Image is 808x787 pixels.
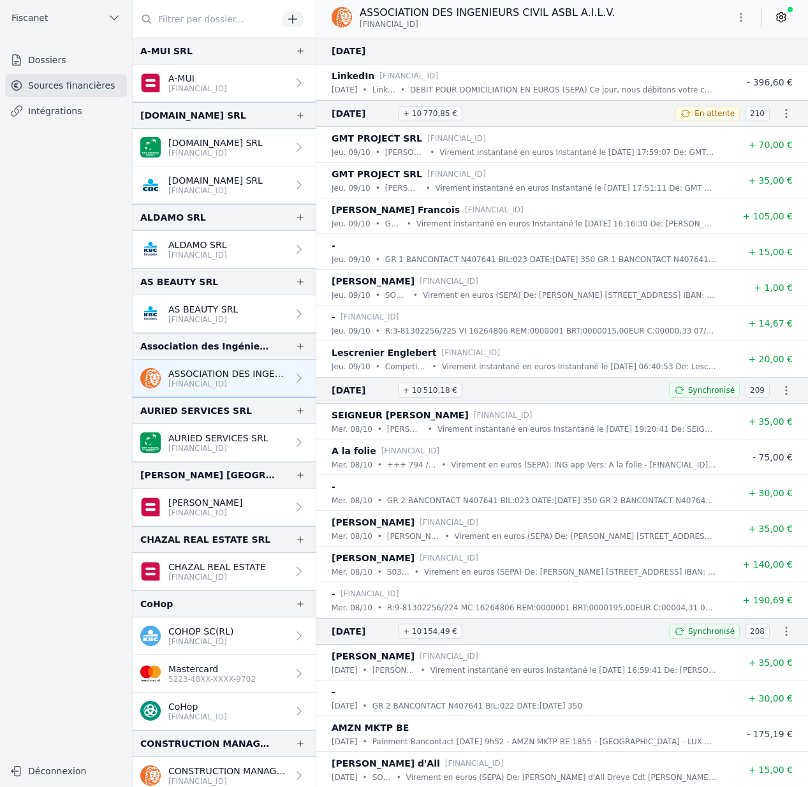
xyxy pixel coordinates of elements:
[5,48,127,71] a: Dossiers
[332,408,469,423] p: SEIGNEUR [PERSON_NAME]
[140,432,161,453] img: BNP_BE_BUSINESS_GEBABEBB.png
[748,318,793,328] span: + 14,67 €
[133,64,316,102] a: A-MUI [FINANCIAL_ID]
[168,712,227,722] p: [FINANCIAL_ID]
[11,11,48,24] span: Fiscanet
[168,84,227,94] p: [FINANCIAL_ID]
[133,424,316,462] a: AURIED SERVICES SRL [FINANCIAL_ID]
[385,146,425,159] p: [PERSON_NAME] Greenfee [DATE]
[423,289,716,302] p: Virement en euros (SEPA) De: [PERSON_NAME] [STREET_ADDRESS] IBAN: [FINANCIAL_ID] Communication : ...
[474,409,533,422] p: [FINANCIAL_ID]
[445,757,504,770] p: [FINANCIAL_ID]
[363,700,367,712] div: •
[168,72,227,85] p: A-MUI
[332,7,352,27] img: ing.png
[376,217,380,230] div: •
[442,360,716,373] p: Virement instantané en euros Instantané le [DATE] 06:40:53 De: Lescrenier Englebert VENELLE [STRE...
[133,166,316,204] a: [DOMAIN_NAME] SRL [FINANCIAL_ID]
[748,524,793,534] span: + 35,00 €
[748,354,793,364] span: + 20,00 €
[430,664,716,677] p: Virement instantané en euros Instantané le [DATE] 16:59:41 De: [PERSON_NAME]. DE L'ESPINETTE 6 51...
[372,664,416,677] p: [PERSON_NAME] - Golf + Repas
[168,625,233,638] p: COHOP SC(RL)
[694,108,735,119] span: En attente
[332,43,393,59] span: [DATE]
[379,70,438,82] p: [FINANCIAL_ID]
[168,508,242,518] p: [FINANCIAL_ID]
[332,106,393,121] span: [DATE]
[168,174,263,187] p: [DOMAIN_NAME] SRL
[168,367,288,380] p: ASSOCIATION DES INGENIEURS CIVIL ASBL A.I.L.V.
[332,423,372,436] p: mer. 08/10
[387,459,436,471] p: +++ 794 / 5528 / 40291 +++
[421,664,425,677] div: •
[140,108,246,123] div: [DOMAIN_NAME] SRL
[376,253,380,266] div: •
[332,649,415,664] p: [PERSON_NAME]
[140,210,206,225] div: ALDAMO SRL
[398,106,462,121] span: + 10 770,85 €
[416,217,716,230] p: Virement instantané en euros Instantané le [DATE] 16:16:30 De: [PERSON_NAME] [PERSON_NAME] DE COU...
[376,360,380,373] div: •
[420,650,478,663] p: [FINANCIAL_ID]
[168,663,256,675] p: Mastercard
[387,530,440,543] p: [PERSON_NAME] golf repas
[133,553,316,591] a: CHAZAL REAL ESTATE [FINANCIAL_ID]
[413,289,418,302] div: •
[332,274,415,289] p: [PERSON_NAME]
[332,664,358,677] p: [DATE]
[451,459,716,471] p: Virement en euros (SEPA): ING app Vers: A la folie - [FINANCIAL_ID] Communication: ***794/5528/40...
[168,239,227,251] p: ALDAMO SRL
[397,771,401,784] div: •
[168,303,238,316] p: AS BEAUTY SRL
[168,136,263,149] p: [DOMAIN_NAME] SRL
[341,311,399,323] p: [FINANCIAL_ID]
[420,275,478,288] p: [FINANCIAL_ID]
[407,217,411,230] div: •
[427,168,486,180] p: [FINANCIAL_ID]
[332,515,415,530] p: [PERSON_NAME]
[332,238,335,253] p: -
[398,624,462,639] span: + 10 154,49 €
[745,624,770,639] span: 208
[332,756,440,771] p: [PERSON_NAME] d'All
[332,443,376,459] p: A la folie
[360,19,418,29] span: [FINANCIAL_ID]
[133,295,316,333] a: AS BEAUTY SRL [FINANCIAL_ID]
[140,701,161,721] img: triodosbank.png
[742,595,793,605] span: + 190,69 €
[140,765,161,786] img: ing.png
[332,182,371,195] p: jeu. 09/10
[140,403,252,418] div: AURIED SERVICES SRL
[385,217,402,230] p: Golf+repas
[376,325,380,337] div: •
[406,771,716,784] p: Virement en euros (SEPA) De: [PERSON_NAME] d'All Dreve Cdt [PERSON_NAME][STREET_ADDRESS] IBAN: [F...
[168,314,238,325] p: [FINANCIAL_ID]
[168,443,268,453] p: [FINANCIAL_ID]
[332,289,371,302] p: jeu. 09/10
[168,765,288,777] p: CONSTRUCTION MANAGEMENT & WOODEN BUILDINGS SRL
[410,84,716,96] p: DEBIT POUR DOMICILIATION EN EUROS (SEPA) Ce jour, nous débitons votre compte en faveur de: Linked...
[168,186,263,196] p: [FINANCIAL_ID]
[332,735,358,748] p: [DATE]
[372,84,395,96] p: LinkedIn LinkedIn 59309514
[332,771,358,784] p: [DATE]
[748,247,793,257] span: + 15,00 €
[745,106,770,121] span: 210
[140,274,218,290] div: AS BEAUTY SRL
[465,203,524,216] p: [FINANCIAL_ID]
[332,146,371,159] p: jeu. 09/10
[424,566,716,578] p: Virement en euros (SEPA) De: [PERSON_NAME] [STREET_ADDRESS] IBAN: [FINANCIAL_ID] Communication : ...
[5,761,127,781] button: Déconnexion
[441,346,500,359] p: [FINANCIAL_ID]
[332,550,415,566] p: [PERSON_NAME]
[5,8,127,28] button: Fiscanet
[425,182,430,195] div: •
[748,693,793,703] span: + 30,00 €
[140,532,270,547] div: CHAZAL REAL ESTATE SRL
[140,736,275,751] div: CONSTRUCTION MANAGEMENT & WOODEN BUILDINGS SRL
[140,43,193,59] div: A-MUI SRL
[168,432,268,445] p: AURIED SERVICES SRL
[133,693,316,730] a: CoHop [FINANCIAL_ID]
[133,617,316,655] a: COHOP SC(RL) [FINANCIAL_ID]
